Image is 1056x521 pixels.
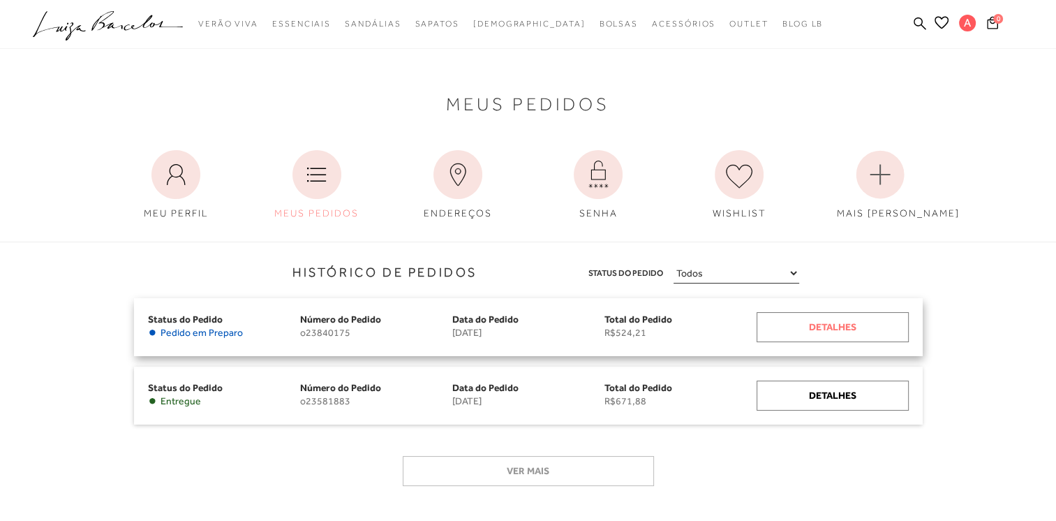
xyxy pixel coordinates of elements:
[953,14,983,36] button: A
[148,314,223,325] span: Status do Pedido
[300,327,452,339] span: o23840175
[837,207,960,219] span: MAIS [PERSON_NAME]
[604,395,757,407] span: R$671,88
[272,11,331,37] a: noSubCategoriesText
[713,207,766,219] span: WISHLIST
[729,11,768,37] a: noSubCategoriesText
[161,395,201,407] span: Entregue
[404,143,512,228] a: ENDEREÇOS
[473,11,586,37] a: noSubCategoriesText
[652,19,715,29] span: Acessórios
[274,207,359,219] span: MEUS PEDIDOS
[993,14,1003,24] span: 0
[588,266,663,281] span: Status do Pedido
[272,19,331,29] span: Essenciais
[452,395,604,407] span: [DATE]
[198,19,258,29] span: Verão Viva
[452,327,604,339] span: [DATE]
[424,207,492,219] span: ENDEREÇOS
[652,11,715,37] a: noSubCategoriesText
[144,207,209,219] span: MEU PERFIL
[604,382,672,393] span: Total do Pedido
[148,327,157,339] span: •
[826,143,934,228] a: MAIS [PERSON_NAME]
[345,11,401,37] a: noSubCategoriesText
[403,456,654,486] button: Ver mais
[446,97,610,112] span: Meus Pedidos
[729,19,768,29] span: Outlet
[148,382,223,393] span: Status do Pedido
[300,395,452,407] span: o23581883
[300,314,381,325] span: Número do Pedido
[757,381,909,411] a: Detalhes
[10,263,477,282] h3: Histórico de Pedidos
[452,314,519,325] span: Data do Pedido
[415,11,459,37] a: noSubCategoriesText
[599,11,638,37] a: noSubCategoriesText
[148,395,157,407] span: •
[983,15,1002,34] button: 0
[452,382,519,393] span: Data do Pedido
[122,143,230,228] a: MEU PERFIL
[161,327,243,339] span: Pedido em Preparo
[263,143,371,228] a: MEUS PEDIDOS
[604,314,672,325] span: Total do Pedido
[599,19,638,29] span: Bolsas
[345,19,401,29] span: Sandálias
[544,143,652,228] a: SENHA
[959,15,976,31] span: A
[757,312,909,342] a: Detalhes
[198,11,258,37] a: noSubCategoriesText
[415,19,459,29] span: Sapatos
[473,19,586,29] span: [DEMOGRAPHIC_DATA]
[782,19,823,29] span: BLOG LB
[782,11,823,37] a: BLOG LB
[604,327,757,339] span: R$524,21
[579,207,618,219] span: SENHA
[300,382,381,393] span: Número do Pedido
[685,143,793,228] a: WISHLIST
